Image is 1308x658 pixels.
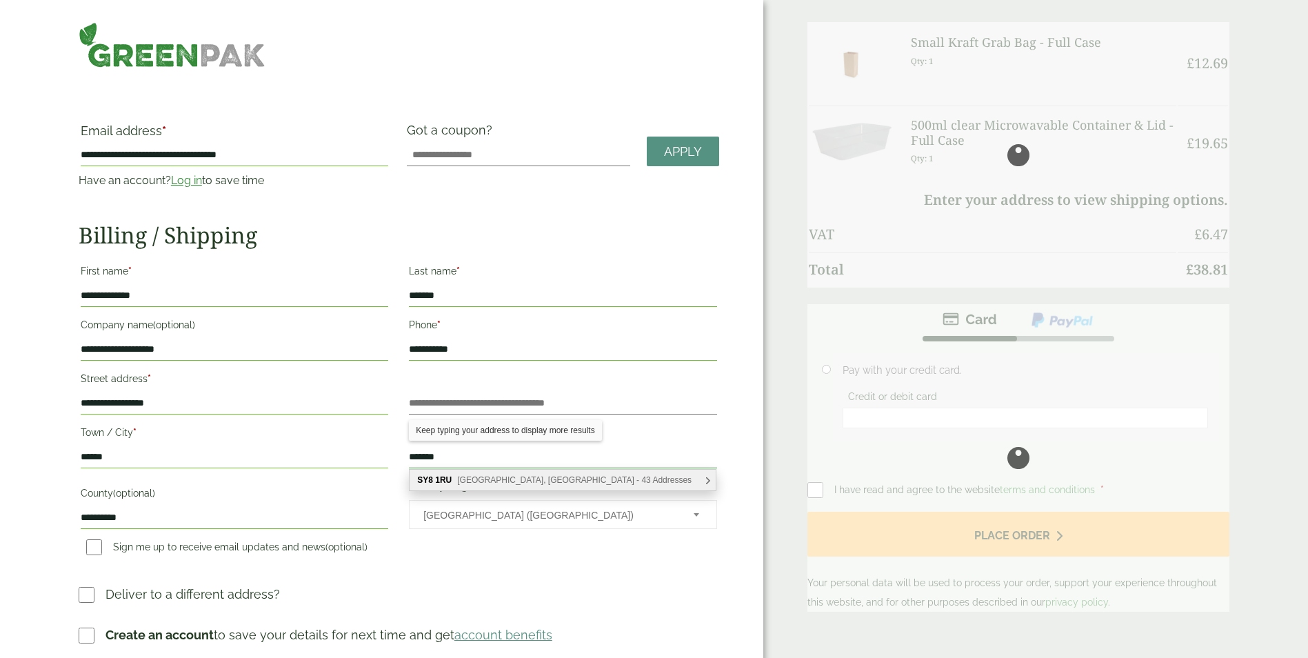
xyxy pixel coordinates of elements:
[647,137,719,166] a: Apply
[423,501,674,530] span: United Kingdom (UK)
[81,261,388,285] label: First name
[454,628,552,642] a: account benefits
[664,144,702,159] span: Apply
[113,488,155,499] span: (optional)
[410,470,716,490] div: SY8 1RU
[81,483,388,507] label: County
[86,539,102,555] input: Sign me up to receive email updates and news(optional)
[133,427,137,438] abbr: required
[407,123,498,144] label: Got a coupon?
[409,261,716,285] label: Last name
[457,475,692,485] span: [GEOGRAPHIC_DATA], [GEOGRAPHIC_DATA] - 43 Addresses
[79,172,390,189] p: Have an account? to save time
[325,541,368,552] span: (optional)
[437,319,441,330] abbr: required
[79,22,265,68] img: GreenPak Supplies
[105,585,280,604] p: Deliver to a different address?
[81,369,388,392] label: Street address
[417,475,433,485] b: SY8
[128,266,132,277] abbr: required
[105,626,552,644] p: to save your details for next time and get
[81,541,373,557] label: Sign me up to receive email updates and news
[409,500,716,529] span: Country/Region
[81,423,388,446] label: Town / City
[148,373,151,384] abbr: required
[79,222,719,248] h2: Billing / Shipping
[81,125,388,144] label: Email address
[171,174,202,187] a: Log in
[162,123,166,138] abbr: required
[81,315,388,339] label: Company name
[153,319,195,330] span: (optional)
[456,266,460,277] abbr: required
[409,315,716,339] label: Phone
[435,475,452,485] b: 1RU
[409,420,601,441] div: Keep typing your address to display more results
[105,628,214,642] strong: Create an account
